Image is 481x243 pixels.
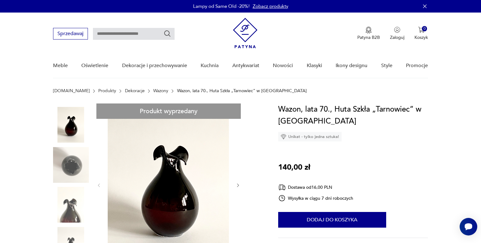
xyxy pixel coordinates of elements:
iframe: Smartsupp widget button [460,218,477,235]
img: Patyna - sklep z meblami i dekoracjami vintage [233,18,257,48]
a: Style [381,54,392,78]
div: Dostawa od 16,00 PLN [278,183,354,191]
a: Klasyki [307,54,322,78]
a: Dekoracje i przechowywanie [122,54,187,78]
p: 140,00 zł [278,161,310,173]
img: Zdjęcie produktu Wazon, lata 70., Huta Szkła „Tarnowiec” w Tarnowcu [53,147,89,183]
button: Dodaj do koszyka [278,212,386,228]
a: Promocje [406,54,428,78]
div: 0 [422,26,427,31]
a: Dekoracje [125,88,145,93]
div: Wysyłka w ciągu 7 dni roboczych [278,194,354,202]
a: Wazony [153,88,168,93]
p: Wazon, lata 70., Huta Szkła „Tarnowiec” w [GEOGRAPHIC_DATA] [177,88,307,93]
a: Oświetlenie [81,54,108,78]
img: Zdjęcie produktu Wazon, lata 70., Huta Szkła „Tarnowiec” w Tarnowcu [53,107,89,143]
p: Zaloguj [390,34,404,40]
button: Zaloguj [390,27,404,40]
a: Nowości [273,54,293,78]
button: Sprzedawaj [53,28,88,40]
button: Patyna B2B [357,27,380,40]
a: Kuchnia [201,54,219,78]
img: Zdjęcie produktu Wazon, lata 70., Huta Szkła „Tarnowiec” w Tarnowcu [53,187,89,223]
a: Zobacz produkty [253,3,288,9]
img: Ikona diamentu [281,134,286,140]
img: Ikona koszyka [418,27,424,33]
h1: Wazon, lata 70., Huta Szkła „Tarnowiec” w [GEOGRAPHIC_DATA] [278,103,428,127]
img: Ikona dostawy [278,183,286,191]
a: Produkty [98,88,116,93]
img: Ikonka użytkownika [394,27,400,33]
div: Produkt wyprzedany [96,103,241,119]
p: Lampy od Same Old -20%! [193,3,250,9]
a: Ikony designu [336,54,367,78]
button: 0Koszyk [414,27,428,40]
button: Szukaj [164,30,171,37]
a: Antykwariat [232,54,259,78]
div: Unikat - tylko jedna sztuka! [278,132,342,141]
p: Patyna B2B [357,34,380,40]
a: Ikona medaluPatyna B2B [357,27,380,40]
a: [DOMAIN_NAME] [53,88,90,93]
img: Ikona medalu [365,27,372,34]
a: Meble [53,54,68,78]
a: Sprzedawaj [53,32,88,36]
p: Koszyk [414,34,428,40]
